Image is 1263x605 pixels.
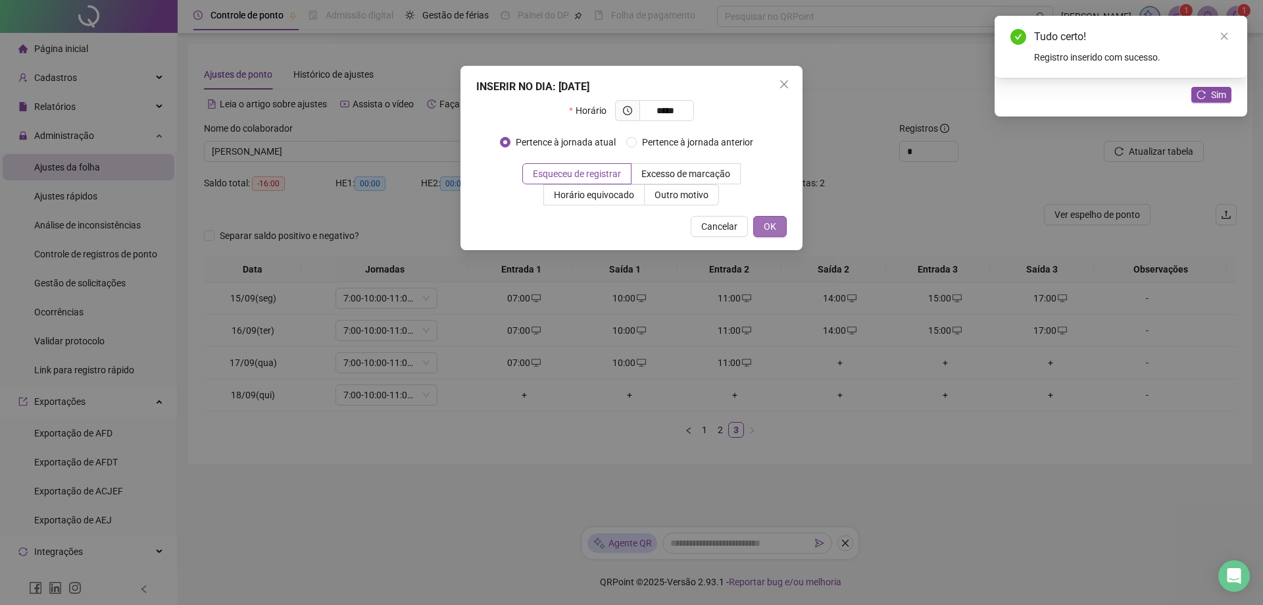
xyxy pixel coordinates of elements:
[1218,560,1250,592] div: Open Intercom Messenger
[1034,50,1231,65] div: Registro inserido com sucesso.
[779,79,789,90] span: close
[1191,87,1231,103] button: Sim
[691,216,748,237] button: Cancelar
[774,74,795,95] button: Close
[1034,29,1231,45] div: Tudo certo!
[764,219,776,234] span: OK
[533,169,621,179] span: Esqueceu de registrar
[1010,29,1026,45] span: check-circle
[476,79,787,95] div: INSERIR NO DIA : [DATE]
[1211,88,1226,102] span: Sim
[637,135,758,149] span: Pertence à jornada anterior
[569,100,614,121] label: Horário
[623,106,632,115] span: clock-circle
[1217,29,1231,43] a: Close
[1197,90,1206,99] span: reload
[655,190,708,200] span: Outro motivo
[1220,32,1229,41] span: close
[641,169,730,179] span: Excesso de marcação
[554,190,634,200] span: Horário equivocado
[510,135,621,149] span: Pertence à jornada atual
[753,216,787,237] button: OK
[701,219,737,234] span: Cancelar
